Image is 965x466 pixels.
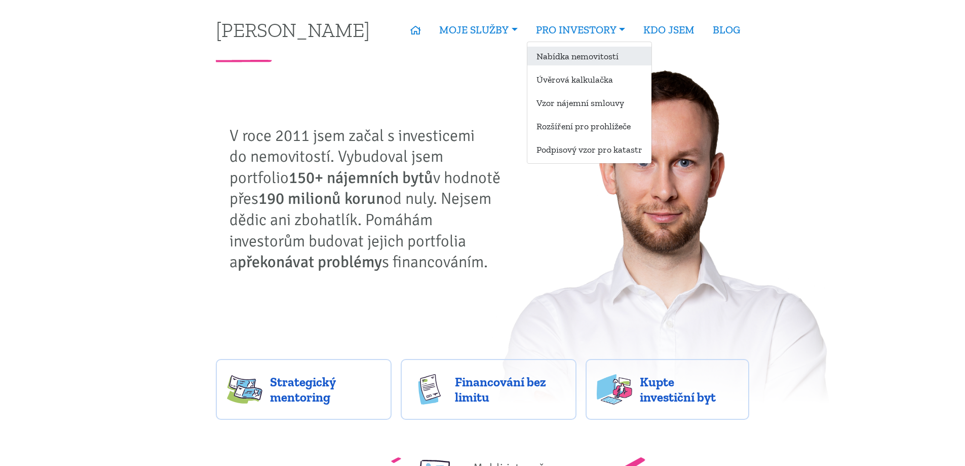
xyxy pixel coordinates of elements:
[527,47,651,65] a: Nabídka nemovitostí
[634,18,704,42] a: KDO JSEM
[258,189,384,208] strong: 190 milionů korun
[527,70,651,89] a: Úvěrová kalkulačka
[289,168,433,188] strong: 150+ nájemních bytů
[227,374,262,405] img: strategy
[640,374,738,405] span: Kupte investiční byt
[401,359,576,420] a: Financování bez limitu
[527,117,651,135] a: Rozšíření pro prohlížeče
[527,18,634,42] a: PRO INVESTORY
[597,374,632,405] img: flats
[527,140,651,159] a: Podpisový vzor pro katastr
[216,359,392,420] a: Strategický mentoring
[586,359,749,420] a: Kupte investiční byt
[229,125,508,273] p: V roce 2011 jsem začal s investicemi do nemovitostí. Vybudoval jsem portfolio v hodnotě přes od n...
[412,374,447,405] img: finance
[216,20,370,40] a: [PERSON_NAME]
[430,18,526,42] a: MOJE SLUŽBY
[527,93,651,112] a: Vzor nájemní smlouvy
[270,374,380,405] span: Strategický mentoring
[704,18,749,42] a: BLOG
[238,252,382,272] strong: překonávat problémy
[455,374,565,405] span: Financování bez limitu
